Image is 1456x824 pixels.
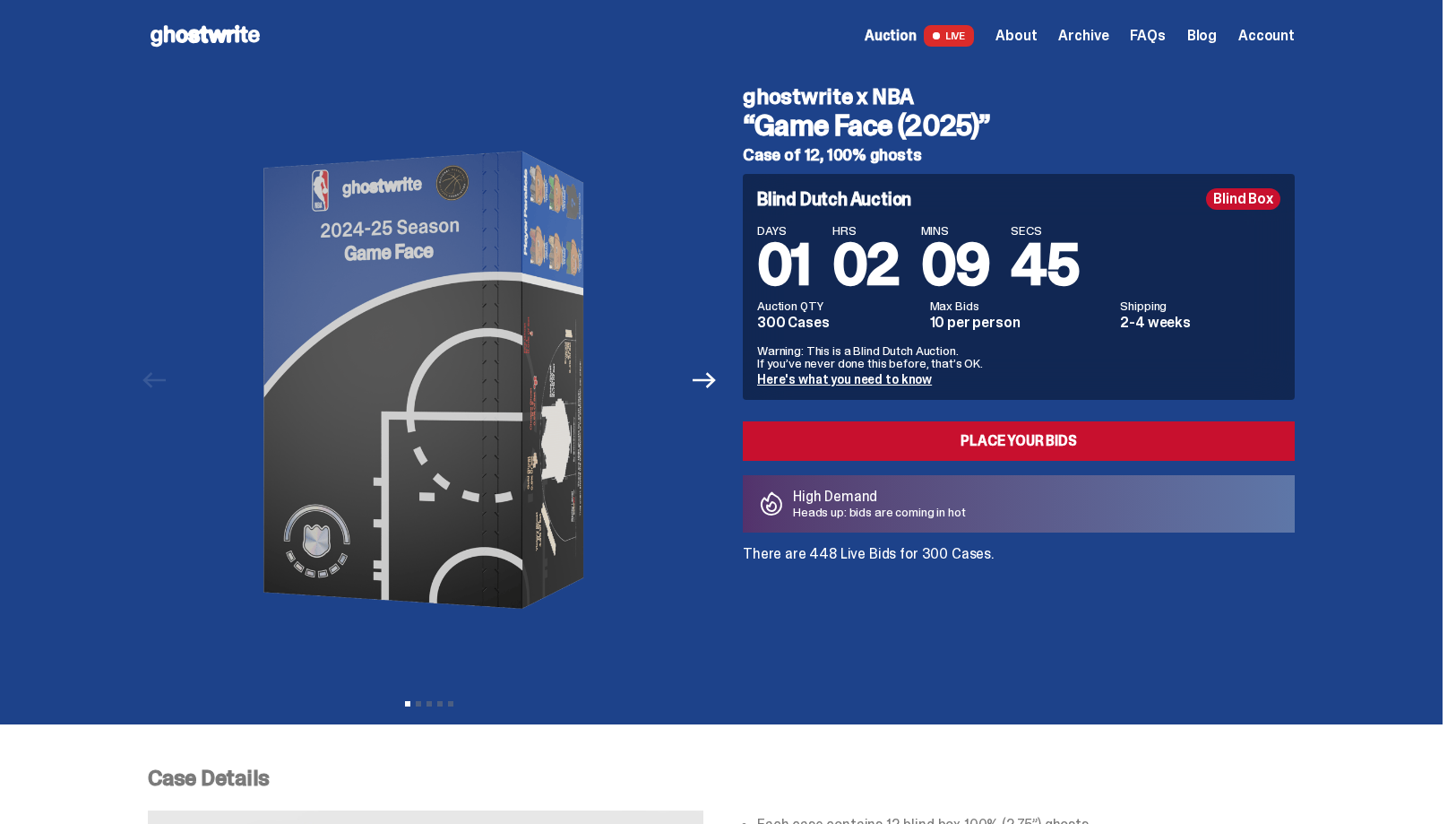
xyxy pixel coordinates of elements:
span: SECS [1011,224,1079,237]
div: Blind Box [1206,188,1280,210]
button: View slide 5 [448,701,453,707]
h3: “Game Face (2025)” [743,111,1295,140]
p: Heads up: bids are coming in hot [793,506,966,518]
p: Case Details [148,768,1295,789]
span: Auction [865,29,917,43]
span: LIVE [924,25,975,47]
span: DAYS [757,224,811,237]
button: Next [685,360,724,400]
dd: 2-4 weeks [1120,316,1280,330]
a: About [995,29,1037,43]
a: Account [1238,29,1295,43]
dt: Auction QTY [757,299,919,312]
span: 09 [921,228,990,302]
span: 01 [757,228,811,302]
p: There are 448 Live Bids for 300 Cases. [743,547,1295,561]
span: 45 [1011,228,1079,302]
button: View slide 3 [426,701,432,707]
a: FAQs [1130,29,1165,43]
p: Warning: This is a Blind Dutch Auction. If you’ve never done this before, that’s OK. [757,344,1280,369]
h4: Blind Dutch Auction [757,190,911,208]
button: View slide 1 [405,701,410,707]
dt: Shipping [1120,299,1280,312]
a: Archive [1058,29,1108,43]
span: MINS [921,224,990,237]
dt: Max Bids [930,299,1110,312]
dd: 300 Cases [757,316,919,330]
dd: 10 per person [930,316,1110,330]
p: High Demand [793,490,966,504]
h5: Case of 12, 100% ghosts [743,147,1295,163]
a: Place your Bids [743,421,1295,461]
a: Here's what you need to know [757,371,932,387]
span: 02 [832,228,900,302]
a: Blog [1187,29,1217,43]
h4: ghostwrite x NBA [743,86,1295,108]
img: NBA-Hero-1.png [183,72,676,689]
button: View slide 4 [437,701,443,707]
button: View slide 2 [416,701,421,707]
span: HRS [832,224,900,237]
a: Auction LIVE [865,25,974,47]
